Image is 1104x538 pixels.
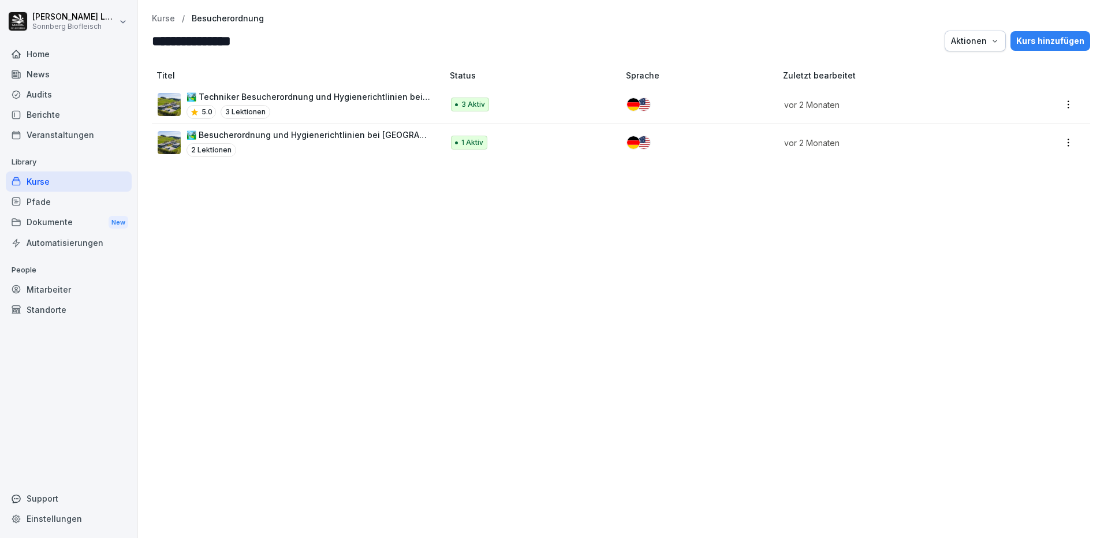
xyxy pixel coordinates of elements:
button: Aktionen [945,31,1006,51]
a: Home [6,44,132,64]
a: Kurse [6,171,132,192]
p: Sonnberg Biofleisch [32,23,117,31]
p: Titel [156,69,445,81]
p: 2 Lektionen [187,143,236,157]
a: Audits [6,84,132,104]
button: Kurs hinzufügen [1010,31,1090,51]
p: Status [450,69,622,81]
p: 1 Aktiv [461,137,483,148]
a: Veranstaltungen [6,125,132,145]
p: Library [6,153,132,171]
p: vor 2 Monaten [784,137,998,149]
p: 🏞️ Techniker Besucherordnung und Hygienerichtlinien bei [GEOGRAPHIC_DATA] [187,91,431,103]
a: Einstellungen [6,509,132,529]
a: Automatisierungen [6,233,132,253]
p: / [182,14,185,24]
p: 🏞️ Besucherordnung und Hygienerichtlinien bei [GEOGRAPHIC_DATA] [187,129,431,141]
p: 3 Aktiv [461,99,485,110]
p: 5.0 [202,107,212,117]
p: People [6,261,132,279]
a: Besucherordnung [192,14,264,24]
p: Sprache [626,69,778,81]
img: us.svg [637,98,650,111]
div: Kurs hinzufügen [1016,35,1084,47]
a: DokumenteNew [6,212,132,233]
img: de.svg [627,136,640,149]
div: Support [6,488,132,509]
img: roi77fylcwzaflh0hwjmpm1w.png [158,131,181,154]
div: Aktionen [951,35,999,47]
p: Zuletzt bearbeitet [783,69,1012,81]
p: [PERSON_NAME] Lumetsberger [32,12,117,22]
a: Standorte [6,300,132,320]
a: Mitarbeiter [6,279,132,300]
img: us.svg [637,136,650,149]
div: New [109,216,128,229]
a: Berichte [6,104,132,125]
a: Kurse [152,14,175,24]
div: Dokumente [6,212,132,233]
a: Pfade [6,192,132,212]
a: News [6,64,132,84]
img: de.svg [627,98,640,111]
p: vor 2 Monaten [784,99,998,111]
p: 3 Lektionen [221,105,270,119]
img: roi77fylcwzaflh0hwjmpm1w.png [158,93,181,116]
